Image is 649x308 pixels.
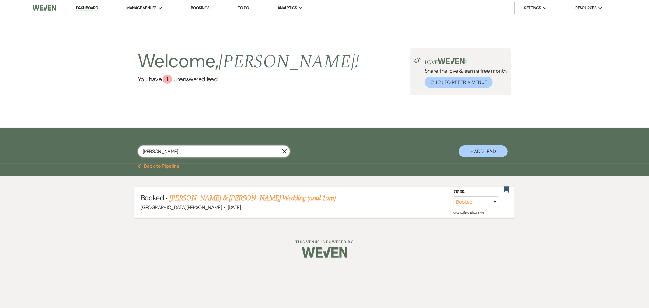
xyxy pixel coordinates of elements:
[76,5,98,11] a: Dashboard
[454,210,484,214] span: Created: [DATE] 12:38 PM
[459,145,508,157] button: + Add Lead
[138,145,290,157] input: Search by name, event date, email address or phone number
[169,193,336,204] a: [PERSON_NAME] & [PERSON_NAME] Wedding (until 1am)
[438,58,465,64] img: weven-logo-green.svg
[575,5,596,11] span: Resources
[33,2,56,14] img: Weven Logo
[302,242,347,263] img: Weven Logo
[126,5,156,11] span: Manage Venues
[425,58,508,65] p: Love ?
[421,58,508,88] div: Share the love & earn a free month.
[141,193,164,202] span: Booked
[163,75,172,84] div: 1
[413,58,421,63] img: loud-speaker-illustration.svg
[191,5,210,10] a: Bookings
[238,5,249,10] a: To Do
[277,5,297,11] span: Analytics
[141,204,222,211] span: [GEOGRAPHIC_DATA][PERSON_NAME]
[138,75,359,84] a: You have 1 unanswered lead.
[228,204,241,211] span: [DATE]
[454,188,499,195] label: Stage:
[138,48,359,75] h2: Welcome,
[524,5,541,11] span: Settings
[138,164,180,169] button: Back to Pipeline
[425,77,493,88] button: Click to Refer a Venue
[218,48,359,76] span: [PERSON_NAME] !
